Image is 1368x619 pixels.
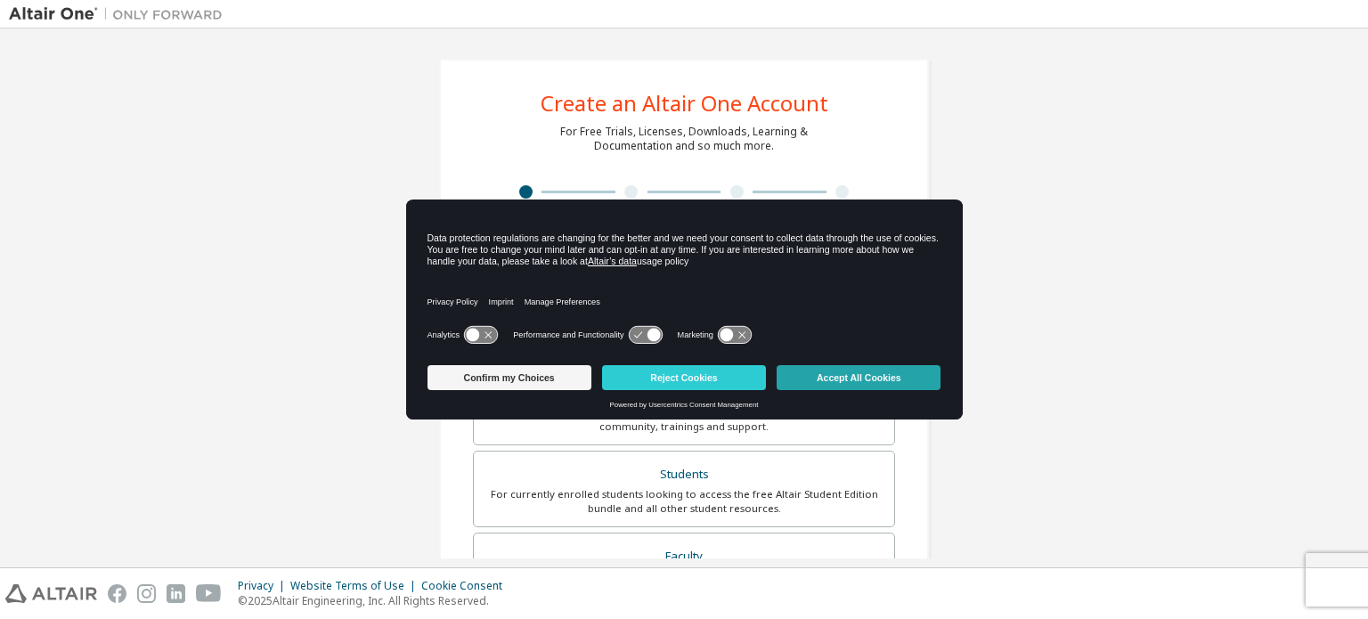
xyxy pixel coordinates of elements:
img: instagram.svg [137,584,156,603]
div: For Free Trials, Licenses, Downloads, Learning & Documentation and so much more. [560,125,808,153]
div: Privacy [238,579,290,593]
div: For currently enrolled students looking to access the free Altair Student Edition bundle and all ... [484,487,883,516]
img: facebook.svg [108,584,126,603]
img: youtube.svg [196,584,222,603]
img: altair_logo.svg [5,584,97,603]
div: Faculty [484,544,883,569]
div: Create an Altair One Account [541,93,828,114]
p: © 2025 Altair Engineering, Inc. All Rights Reserved. [238,593,513,608]
div: Students [484,462,883,487]
div: Cookie Consent [421,579,513,593]
img: linkedin.svg [167,584,185,603]
div: Website Terms of Use [290,579,421,593]
img: Altair One [9,5,232,23]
